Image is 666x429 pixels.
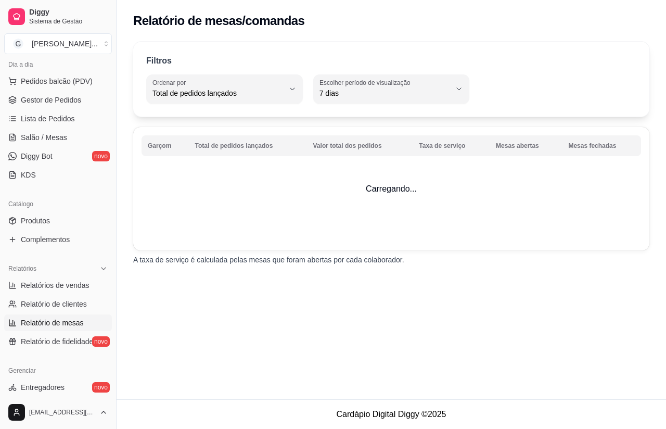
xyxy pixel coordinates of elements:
a: Gestor de Pedidos [4,92,112,108]
button: Pedidos balcão (PDV) [4,73,112,90]
div: Dia a dia [4,56,112,73]
span: Relatórios [8,264,36,273]
span: Complementos [21,234,70,245]
span: Relatórios de vendas [21,280,89,291]
span: Relatório de mesas [21,318,84,328]
p: A taxa de serviço é calculada pelas mesas que foram abertas por cada colaborador. [133,255,649,265]
a: Lista de Pedidos [4,110,112,127]
h2: Relatório de mesas/comandas [133,12,304,29]
span: Relatório de fidelidade [21,336,93,347]
a: Relatórios de vendas [4,277,112,294]
a: Entregadoresnovo [4,379,112,396]
span: G [13,39,23,49]
span: Diggy Bot [21,151,53,161]
a: Salão / Mesas [4,129,112,146]
span: Relatório de clientes [21,299,87,309]
label: Ordenar por [152,78,189,87]
span: Gestor de Pedidos [21,95,81,105]
a: Complementos [4,231,112,248]
button: Ordenar porTotal de pedidos lançados [146,74,303,104]
label: Escolher período de visualização [319,78,414,87]
span: Produtos [21,216,50,226]
span: Pedidos balcão (PDV) [21,76,93,86]
span: Lista de Pedidos [21,113,75,124]
span: KDS [21,170,36,180]
a: Diggy Botnovo [4,148,112,165]
p: Filtros [146,55,172,67]
span: Total de pedidos lançados [152,88,284,98]
a: Relatório de fidelidadenovo [4,333,112,350]
button: [EMAIL_ADDRESS][DOMAIN_NAME] [4,400,112,425]
td: Carregando... [133,127,649,250]
a: Relatório de mesas [4,314,112,331]
a: Relatório de clientes [4,296,112,312]
button: Select a team [4,33,112,54]
div: Catálogo [4,196,112,212]
span: Entregadores [21,382,65,393]
span: Sistema de Gestão [29,17,108,26]
div: Gerenciar [4,362,112,379]
div: [PERSON_NAME] ... [32,39,98,49]
span: [EMAIL_ADDRESS][DOMAIN_NAME] [29,408,95,417]
span: Diggy [29,8,108,17]
button: Escolher período de visualização7 dias [313,74,470,104]
span: 7 dias [319,88,451,98]
footer: Cardápio Digital Diggy © 2025 [117,399,666,429]
a: KDS [4,167,112,183]
span: Salão / Mesas [21,132,67,143]
a: DiggySistema de Gestão [4,4,112,29]
a: Produtos [4,212,112,229]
